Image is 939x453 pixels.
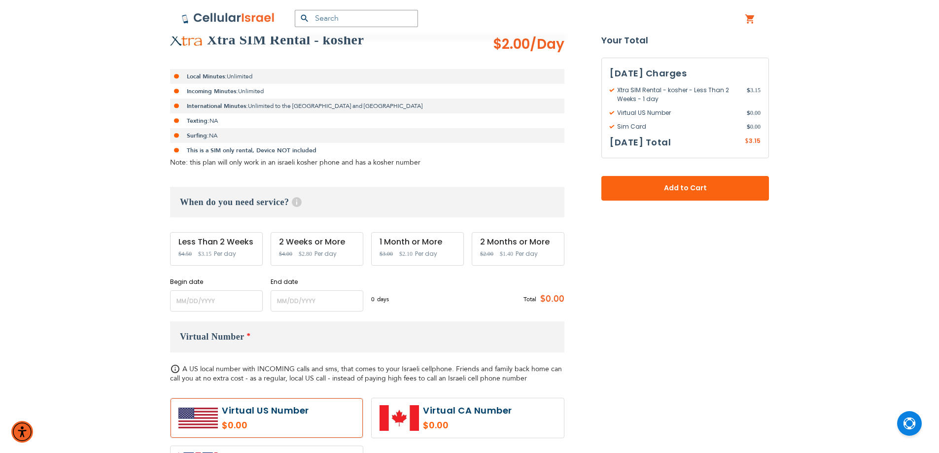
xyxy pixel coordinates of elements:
[516,249,538,258] span: Per day
[380,238,455,246] div: 1 Month or More
[610,135,671,150] h3: [DATE] Total
[170,113,564,128] li: NA
[745,137,749,146] span: $
[198,250,211,257] span: $3.15
[480,238,556,246] div: 2 Months or More
[170,69,564,84] li: Unlimited
[530,35,564,54] span: /Day
[178,238,254,246] div: Less Than 2 Weeks
[493,35,564,54] span: $2.00
[747,108,761,117] span: 0.00
[170,364,562,383] span: A US local number with INCOMING calls and sms, that comes to your Israeli cellphone. Friends and ...
[187,132,209,139] strong: Surfing:
[187,102,248,110] strong: International Minutes:
[747,108,750,117] span: $
[271,278,363,286] label: End date
[536,292,564,307] span: $0.00
[377,295,389,304] span: days
[295,10,418,27] input: Search
[170,34,202,46] img: Xtra SIM Rental - kosher
[279,238,355,246] div: 2 Weeks or More
[610,122,747,131] span: Sim Card
[523,295,536,304] span: Total
[380,250,393,257] span: $3.00
[279,250,292,257] span: $4.00
[610,86,747,104] span: Xtra SIM Rental - kosher - Less Than 2 Weeks - 1 day
[480,250,493,257] span: $2.00
[170,84,564,99] li: Unlimited
[170,128,564,143] li: NA
[747,86,761,104] span: 3.15
[371,295,377,304] span: 0
[187,146,316,154] strong: This is a SIM only rental, Device NOT included
[207,30,364,50] h2: Xtra SIM Rental - kosher
[170,158,564,167] div: Note: this plan will only work in an israeli kosher phone and has a kosher number
[170,187,564,217] h3: When do you need service?
[747,86,750,95] span: $
[11,421,33,443] div: Accessibility Menu
[314,249,337,258] span: Per day
[170,278,263,286] label: Begin date
[299,250,312,257] span: $2.80
[610,108,747,117] span: Virtual US Number
[187,117,209,125] strong: Texting:
[399,250,413,257] span: $2.10
[747,122,750,131] span: $
[601,33,769,48] strong: Your Total
[601,176,769,201] button: Add to Cart
[170,99,564,113] li: Unlimited to the [GEOGRAPHIC_DATA] and [GEOGRAPHIC_DATA]
[415,249,437,258] span: Per day
[292,197,302,207] span: Help
[271,290,363,312] input: MM/DD/YYYY
[181,12,275,24] img: Cellular Israel Logo
[187,72,227,80] strong: Local Minutes:
[214,249,236,258] span: Per day
[187,87,238,95] strong: Incoming Minutes:
[500,250,513,257] span: $1.40
[178,250,192,257] span: $4.50
[634,183,736,193] span: Add to Cart
[747,122,761,131] span: 0.00
[180,332,244,342] span: Virtual Number
[749,137,761,145] span: 3.15
[610,66,761,81] h3: [DATE] Charges
[170,290,263,312] input: MM/DD/YYYY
